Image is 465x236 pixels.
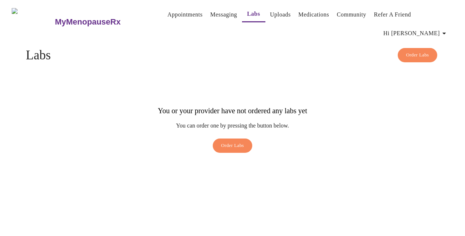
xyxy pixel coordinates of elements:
[165,7,205,22] button: Appointments
[12,8,54,36] img: MyMenopauseRx Logo
[381,26,451,41] button: Hi [PERSON_NAME]
[207,7,240,22] button: Messaging
[158,107,307,115] h3: You or your provider have not ordered any labs yet
[383,28,449,38] span: Hi [PERSON_NAME]
[267,7,294,22] button: Uploads
[398,48,438,62] button: Order Labs
[337,10,366,20] a: Community
[406,51,429,59] span: Order Labs
[298,10,329,20] a: Medications
[158,122,307,129] p: You can order one by pressing the button below.
[374,10,411,20] a: Refer a Friend
[295,7,332,22] button: Medications
[334,7,369,22] button: Community
[55,17,121,27] h3: MyMenopauseRx
[210,10,237,20] a: Messaging
[213,139,253,153] button: Order Labs
[221,141,244,150] span: Order Labs
[167,10,203,20] a: Appointments
[247,9,260,19] a: Labs
[26,48,439,63] h4: Labs
[270,10,291,20] a: Uploads
[371,7,414,22] button: Refer a Friend
[54,9,150,35] a: MyMenopauseRx
[211,139,254,156] a: Order Labs
[242,7,265,22] button: Labs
